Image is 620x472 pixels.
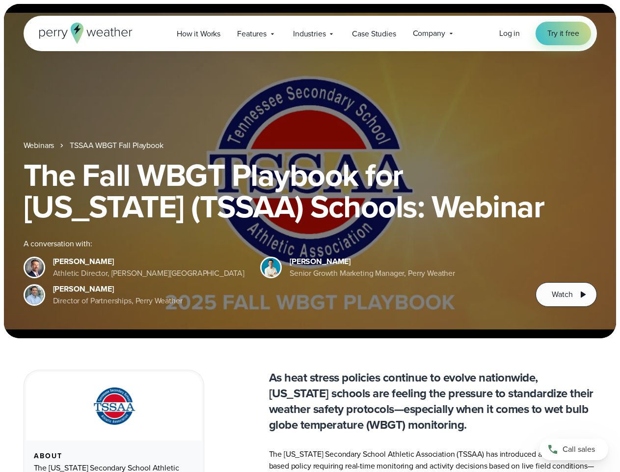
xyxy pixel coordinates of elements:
[24,140,597,151] nav: Breadcrumb
[168,24,229,44] a: How it Works
[25,258,44,277] img: Brian Wyatt
[536,282,596,307] button: Watch
[53,256,245,267] div: [PERSON_NAME]
[293,28,325,40] span: Industries
[290,267,455,279] div: Senior Growth Marketing Manager, Perry Weather
[24,140,54,151] a: Webinars
[536,22,591,45] a: Try it free
[53,267,245,279] div: Athletic Director, [PERSON_NAME][GEOGRAPHIC_DATA]
[262,258,280,277] img: Spencer Patton, Perry Weather
[237,28,267,40] span: Features
[177,28,220,40] span: How it Works
[563,443,595,455] span: Call sales
[24,159,597,222] h1: The Fall WBGT Playbook for [US_STATE] (TSSAA) Schools: Webinar
[24,238,520,250] div: A conversation with:
[34,452,194,460] div: About
[81,384,147,429] img: TSSAA-Tennessee-Secondary-School-Athletic-Association.svg
[552,289,572,300] span: Watch
[352,28,396,40] span: Case Studies
[539,439,608,460] a: Call sales
[547,28,579,39] span: Try it free
[53,295,183,307] div: Director of Partnerships, Perry Weather
[290,256,455,267] div: [PERSON_NAME]
[499,28,520,39] a: Log in
[53,283,183,295] div: [PERSON_NAME]
[25,286,44,304] img: Jeff Wood
[413,28,445,39] span: Company
[70,140,163,151] a: TSSAA WBGT Fall Playbook
[344,24,404,44] a: Case Studies
[269,370,597,433] p: As heat stress policies continue to evolve nationwide, [US_STATE] schools are feeling the pressur...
